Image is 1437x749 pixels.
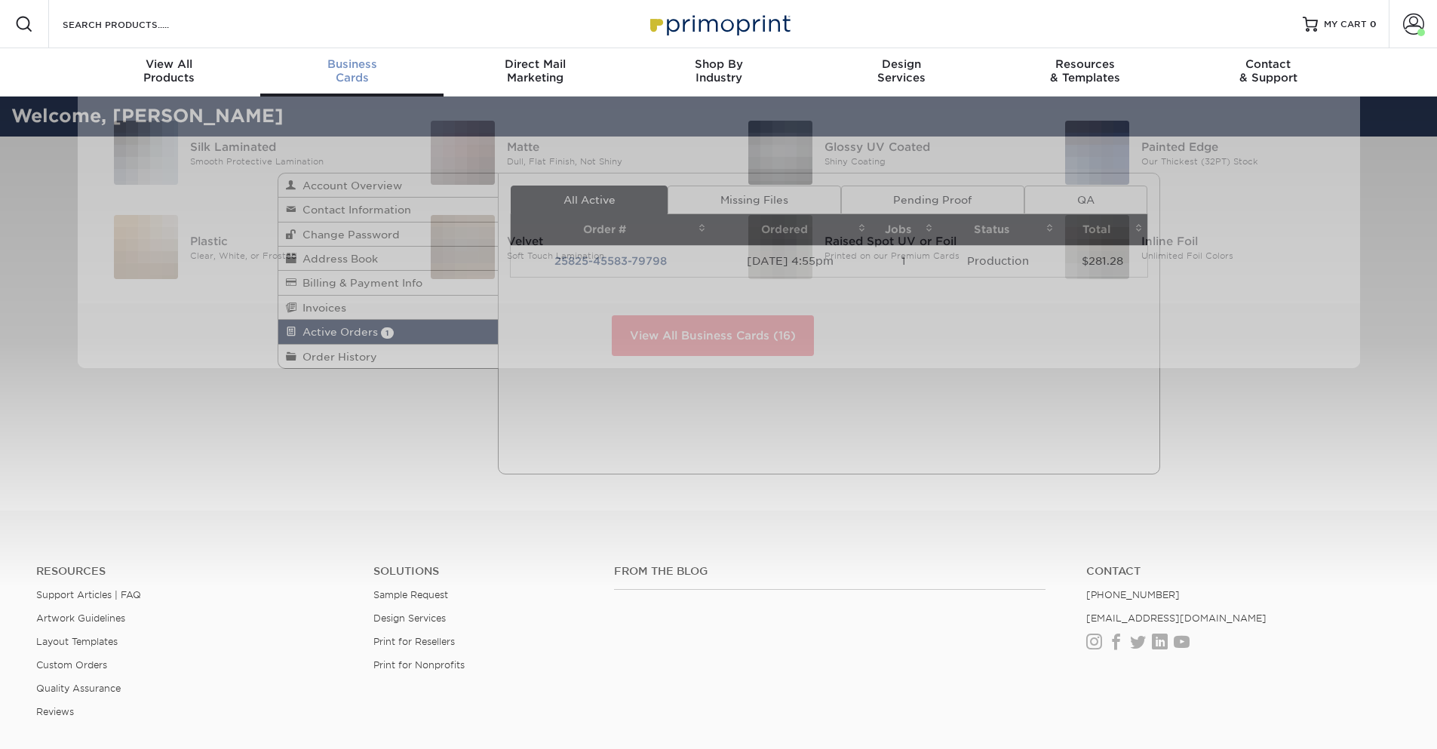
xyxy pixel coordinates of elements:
[78,48,261,97] a: View AllProducts
[36,659,107,671] a: Custom Orders
[431,121,495,185] img: Matte Business Cards
[36,636,118,647] a: Layout Templates
[114,215,178,279] img: Plastic Business Cards
[1141,155,1341,167] div: Our Thickest (32PT) Stock
[1047,209,1342,285] a: Inline Foil Business Cards Inline Foil Unlimited Foil Colors
[96,209,391,285] a: Plastic Business Cards Plastic Clear, White, or Frosted
[413,209,708,285] a: Velvet Business Cards Velvet Soft Touch Lamination
[61,15,208,33] input: SEARCH PRODUCTS.....
[1086,612,1267,624] a: [EMAIL_ADDRESS][DOMAIN_NAME]
[730,209,1025,285] a: Raised Spot UV or Foil Business Cards Raised Spot UV or Foil Printed on our Premium Cards
[1141,249,1341,262] div: Unlimited Foil Colors
[627,57,810,84] div: Industry
[730,115,1025,191] a: Glossy UV Coated Business Cards Glossy UV Coated Shiny Coating
[444,57,627,84] div: Marketing
[810,57,993,84] div: Services
[413,115,708,191] a: Matte Business Cards Matte Dull, Flat Finish, Not Shiny
[1141,232,1341,249] div: Inline Foil
[260,48,444,97] a: BusinessCards
[36,589,141,600] a: Support Articles | FAQ
[114,121,178,185] img: Silk Laminated Business Cards
[190,138,390,155] div: Silk Laminated
[810,48,993,97] a: DesignServices
[1370,19,1377,29] span: 0
[627,57,810,71] span: Shop By
[190,249,390,262] div: Clear, White, or Frosted
[1141,138,1341,155] div: Painted Edge
[627,48,810,97] a: Shop ByIndustry
[824,232,1024,249] div: Raised Spot UV or Foil
[36,706,74,717] a: Reviews
[507,249,707,262] div: Soft Touch Lamination
[431,215,495,279] img: Velvet Business Cards
[260,57,444,84] div: Cards
[78,57,261,84] div: Products
[993,48,1177,97] a: Resources& Templates
[748,121,812,185] img: Glossy UV Coated Business Cards
[1065,121,1129,185] img: Painted Edge Business Cards
[36,683,121,694] a: Quality Assurance
[78,57,261,71] span: View All
[373,589,448,600] a: Sample Request
[1065,215,1129,279] img: Inline Foil Business Cards
[373,659,465,671] a: Print for Nonprofits
[993,57,1177,71] span: Resources
[824,155,1024,167] div: Shiny Coating
[1086,589,1180,600] a: [PHONE_NUMBER]
[612,315,814,356] a: View All Business Cards (16)
[993,57,1177,84] div: & Templates
[824,138,1024,155] div: Glossy UV Coated
[444,48,627,97] a: Direct MailMarketing
[36,612,125,624] a: Artwork Guidelines
[1047,115,1342,191] a: Painted Edge Business Cards Painted Edge Our Thickest (32PT) Stock
[190,232,390,249] div: Plastic
[507,138,707,155] div: Matte
[824,249,1024,262] div: Printed on our Premium Cards
[1177,57,1360,71] span: Contact
[373,612,446,624] a: Design Services
[96,115,391,191] a: Silk Laminated Business Cards Silk Laminated Smooth Protective Lamination
[1324,18,1367,31] span: MY CART
[507,155,707,167] div: Dull, Flat Finish, Not Shiny
[748,215,812,279] img: Raised Spot UV or Foil Business Cards
[507,232,707,249] div: Velvet
[373,636,455,647] a: Print for Resellers
[1177,48,1360,97] a: Contact& Support
[643,8,794,40] img: Primoprint
[260,57,444,71] span: Business
[190,155,390,167] div: Smooth Protective Lamination
[1177,57,1360,84] div: & Support
[444,57,627,71] span: Direct Mail
[810,57,993,71] span: Design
